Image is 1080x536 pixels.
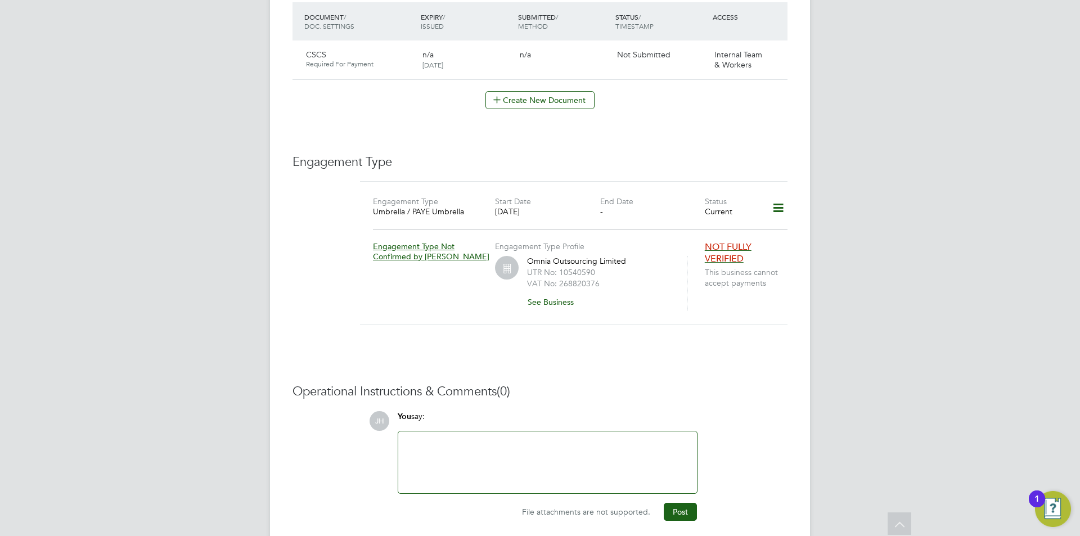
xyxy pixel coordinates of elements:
div: EXPIRY [418,7,515,36]
span: DOC. SETTINGS [304,21,354,30]
span: NOT FULLY VERIFIED [705,241,751,264]
h3: Operational Instructions & Comments [292,384,787,400]
span: n/a [520,49,531,60]
label: Status [705,196,727,206]
span: Required For Payment [306,60,413,69]
span: (0) [497,384,510,399]
label: VAT No: 268820376 [527,278,600,289]
span: Not Submitted [617,49,670,60]
span: [DATE] [422,60,443,69]
span: ISSUED [421,21,444,30]
div: SUBMITTED [515,7,613,36]
div: Umbrella / PAYE Umbrella [373,206,478,217]
label: UTR No: 10540590 [527,267,595,277]
span: / [638,12,641,21]
label: Engagement Type [373,196,438,206]
span: n/a [422,49,434,60]
span: / [443,12,445,21]
span: / [344,12,346,21]
div: DOCUMENT [301,7,418,36]
span: You [398,412,411,421]
label: Start Date [495,196,531,206]
div: [DATE] [495,206,600,217]
label: Engagement Type Profile [495,241,584,251]
button: Open Resource Center, 1 new notification [1035,491,1071,527]
span: File attachments are not supported. [522,507,650,517]
div: STATUS [613,7,710,36]
span: Internal Team & Workers [714,49,762,70]
div: 1 [1034,499,1039,514]
div: ACCESS [710,7,787,27]
span: JH [370,411,389,431]
button: Create New Document [485,91,595,109]
span: CSCS [306,49,326,60]
div: Current [705,206,757,217]
h3: Engagement Type [292,154,787,170]
span: Engagement Type Not Confirmed by [PERSON_NAME] [373,241,489,262]
button: Post [664,503,697,521]
div: Omnia Outsourcing Limited [527,256,673,311]
span: METHOD [518,21,548,30]
span: This business cannot accept payments [705,267,792,287]
button: See Business [527,293,583,311]
div: say: [398,411,697,431]
label: End Date [600,196,633,206]
span: / [556,12,558,21]
div: - [600,206,705,217]
span: TIMESTAMP [615,21,654,30]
